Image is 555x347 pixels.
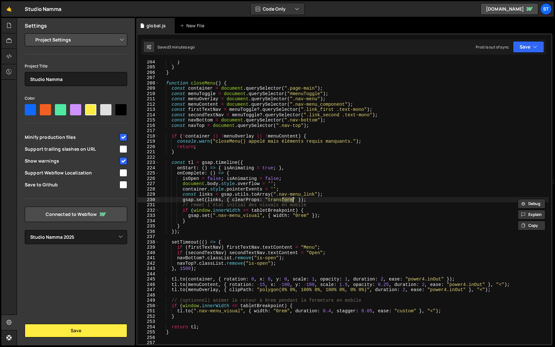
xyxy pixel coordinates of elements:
button: Explain [518,210,545,219]
div: 244 [137,271,159,277]
div: 247 [137,287,159,293]
button: Debug [518,199,545,209]
div: 217 [137,128,159,134]
div: 242 [137,261,159,266]
div: New File [180,22,207,29]
div: 214 [137,112,159,118]
div: 250 [137,303,159,309]
div: 240 [137,250,159,256]
div: global.js [146,22,166,29]
div: 239 [137,245,159,250]
label: Project Title [25,63,48,69]
div: 241 [137,255,159,261]
div: Saved [157,44,195,50]
div: 252 [137,314,159,319]
div: 222 [137,155,159,160]
div: 220 [137,144,159,150]
div: 206 [137,70,159,76]
div: 233 [137,213,159,218]
div: 249 [137,298,159,303]
span: Support trailing slashes on URL [25,146,119,152]
div: 210 [137,91,159,97]
div: 235 [137,224,159,229]
div: 209 [137,86,159,91]
div: 219 [137,139,159,144]
div: 230 [137,197,159,203]
span: Save to Github [25,182,119,188]
div: 215 [137,118,159,123]
div: 253 [137,319,159,325]
a: [DOMAIN_NAME] [480,3,538,15]
div: 248 [137,293,159,298]
div: 3 minutes ago [169,44,195,50]
div: 205 [137,65,159,70]
div: 207 [137,75,159,81]
div: 232 [137,208,159,213]
div: 257 [137,340,159,346]
div: 213 [137,107,159,112]
div: 226 [137,176,159,182]
div: 238 [137,240,159,245]
div: 224 [137,165,159,171]
div: 251 [137,308,159,314]
label: Color [25,95,35,102]
div: 246 [137,282,159,288]
button: Code Only [251,3,304,15]
div: 229 [137,192,159,197]
a: 🤙 [1,1,17,17]
div: 204 [137,59,159,65]
div: 245 [137,277,159,282]
div: 231 [137,202,159,208]
button: Save [25,324,127,337]
div: 234 [137,218,159,224]
span: Support Webflow Localization [25,170,119,176]
div: Prod is out of sync [476,44,509,50]
div: 243 [137,266,159,271]
h2: Settings [25,22,47,29]
a: Connected to Webflow [25,207,127,222]
span: Minify production files [25,134,119,140]
div: 211 [137,96,159,102]
div: 237 [137,234,159,240]
div: 227 [137,181,159,187]
button: Copy [518,221,545,230]
div: Studio Namma [25,5,61,13]
div: 236 [137,229,159,235]
div: 255 [137,330,159,335]
div: 216 [137,123,159,129]
div: 256 [137,335,159,341]
div: 208 [137,81,159,86]
button: Save [513,41,544,53]
input: Project name [25,72,127,86]
span: Show warnings [25,158,119,164]
div: 212 [137,102,159,107]
div: 218 [137,134,159,139]
div: 225 [137,171,159,176]
div: 254 [137,325,159,330]
a: St [540,3,552,15]
div: 221 [137,149,159,155]
div: 228 [137,187,159,192]
div: 223 [137,160,159,165]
